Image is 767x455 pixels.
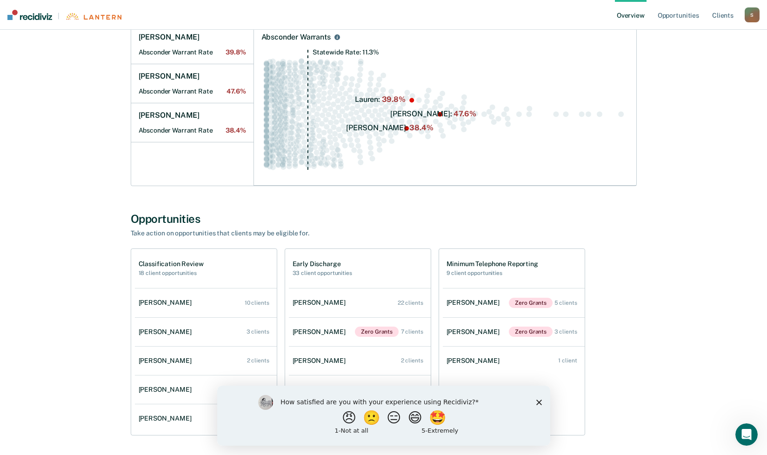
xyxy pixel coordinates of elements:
h1: [PERSON_NAME] [139,33,200,42]
a: [PERSON_NAME] 2 clients [135,376,277,403]
h2: 9 client opportunities [447,270,538,276]
a: [PERSON_NAME] 22 clients [289,289,431,316]
div: 3 clients [247,328,269,335]
div: [PERSON_NAME] [293,299,349,307]
h1: [PERSON_NAME] [139,72,200,81]
a: [PERSON_NAME] 1 client [135,405,277,432]
span: 47.6% [227,87,246,95]
div: [PERSON_NAME] [447,357,503,365]
div: [PERSON_NAME] [139,415,195,422]
div: 5 clients [554,300,577,306]
img: Lantern [65,13,121,20]
div: [PERSON_NAME] [447,328,503,336]
div: 2 clients [401,357,423,364]
a: [PERSON_NAME] 10 clients [135,289,277,316]
span: 39.8% [226,48,246,56]
h2: Absconder Warrant Rate [139,87,246,95]
h2: 18 client opportunities [139,270,204,276]
div: Take action on opportunities that clients may be eligible for. [131,229,456,237]
img: Recidiviz [7,10,52,20]
span: | [52,12,65,20]
span: 38.4% [226,127,246,134]
h1: [PERSON_NAME] [139,111,200,120]
div: 22 clients [398,300,423,306]
div: 1 client [558,357,577,364]
div: 7 clients [401,328,423,335]
div: [PERSON_NAME] [139,328,195,336]
button: Absconder Warrants [333,33,342,42]
a: [PERSON_NAME]Zero Grants 5 clients [443,288,585,317]
h2: Absconder Warrant Rate [139,127,246,134]
iframe: Survey by Kim from Recidiviz [217,386,550,446]
button: S [745,7,760,22]
div: 2 clients [247,357,269,364]
h2: 33 client opportunities [293,270,352,276]
h1: Minimum Telephone Reporting [447,260,538,268]
div: [PERSON_NAME] [139,299,195,307]
a: [PERSON_NAME]Absconder Warrant Rate47.6% [131,64,253,103]
div: 3 clients [554,328,577,335]
a: [PERSON_NAME]Zero Grants 3 clients [443,317,585,346]
a: [PERSON_NAME] 1 client [443,348,585,374]
span: Zero Grants [355,327,399,337]
div: Swarm plot of all absconder warrant rates in the state for ALL caseloads, highlighting values of ... [261,49,629,178]
h2: Absconder Warrant Rate [139,48,246,56]
iframe: Intercom live chat [735,423,758,446]
div: [PERSON_NAME] [139,357,195,365]
span: Zero Grants [509,298,553,308]
h1: Classification Review [139,260,204,268]
a: [PERSON_NAME] 3 clients [135,319,277,345]
a: [PERSON_NAME]Absconder Warrant Rate38.4% [131,103,253,142]
a: | [7,10,121,20]
div: [PERSON_NAME] [447,299,503,307]
span: Zero Grants [509,327,553,337]
h1: Early Discharge [293,260,352,268]
div: [PERSON_NAME] [139,386,195,394]
div: Opportunities [131,212,637,226]
a: [PERSON_NAME] 2 clients [289,376,431,403]
div: 10 clients [245,300,269,306]
a: [PERSON_NAME] 2 clients [289,348,431,374]
div: Absconder Warrants [261,33,331,42]
div: [PERSON_NAME] [293,357,349,365]
a: [PERSON_NAME]Zero Grants 7 clients [289,317,431,346]
a: [PERSON_NAME]Absconder Warrant Rate39.8% [131,25,253,64]
tspan: Statewide Rate: 11.3% [312,48,379,56]
a: [PERSON_NAME] 2 clients [135,348,277,374]
div: [PERSON_NAME] [293,328,349,336]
